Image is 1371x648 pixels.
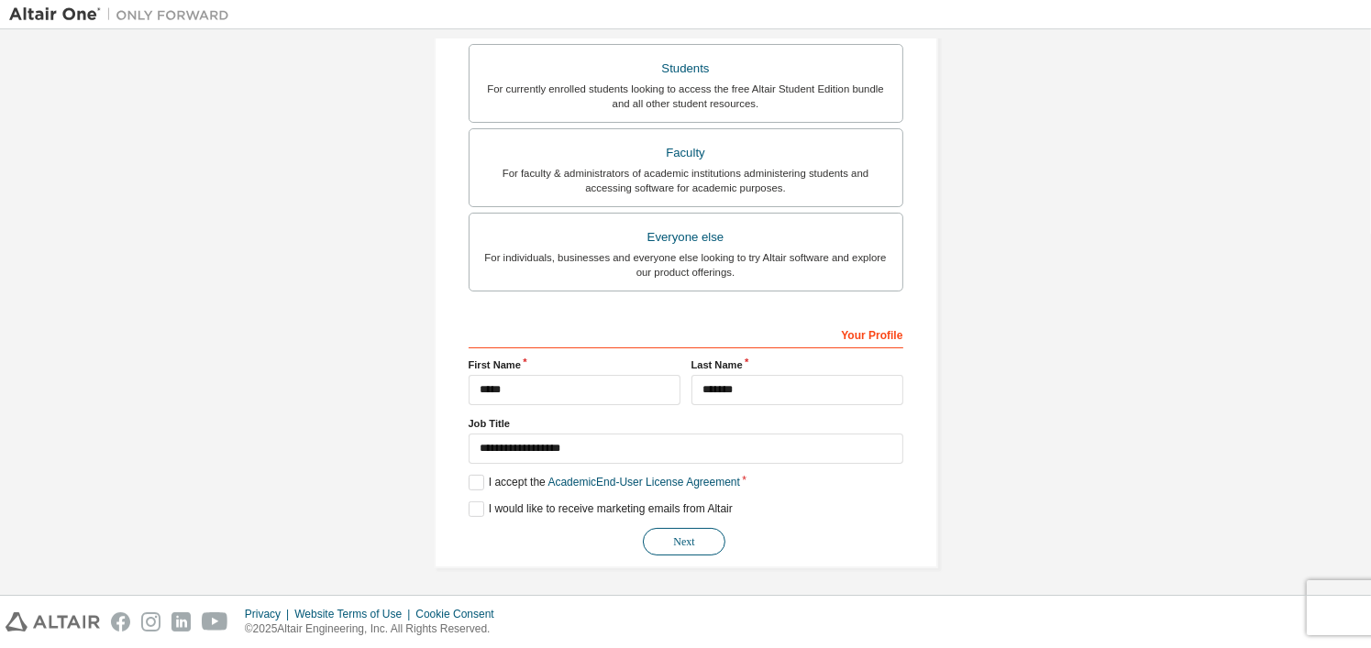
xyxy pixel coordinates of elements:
div: Website Terms of Use [294,607,415,621]
div: Everyone else [481,225,891,250]
div: Cookie Consent [415,607,504,621]
img: youtube.svg [202,612,228,632]
div: For individuals, businesses and everyone else looking to try Altair software and explore our prod... [481,250,891,280]
div: Privacy [245,607,294,621]
a: Academic End-User License Agreement [548,476,740,489]
img: facebook.svg [111,612,130,632]
label: I accept the [469,475,740,490]
label: I would like to receive marketing emails from Altair [469,501,733,517]
div: Your Profile [469,319,903,348]
label: First Name [469,357,680,372]
label: Last Name [691,357,903,372]
img: instagram.svg [141,612,160,632]
img: altair_logo.svg [6,612,100,632]
img: linkedin.svg [171,612,191,632]
div: For faculty & administrators of academic institutions administering students and accessing softwa... [481,166,891,195]
p: © 2025 Altair Engineering, Inc. All Rights Reserved. [245,621,505,637]
img: Altair One [9,5,238,24]
div: Students [481,56,891,82]
label: Job Title [469,416,903,431]
div: Faculty [481,140,891,166]
button: Next [643,528,725,555]
div: For currently enrolled students looking to access the free Altair Student Edition bundle and all ... [481,82,891,111]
